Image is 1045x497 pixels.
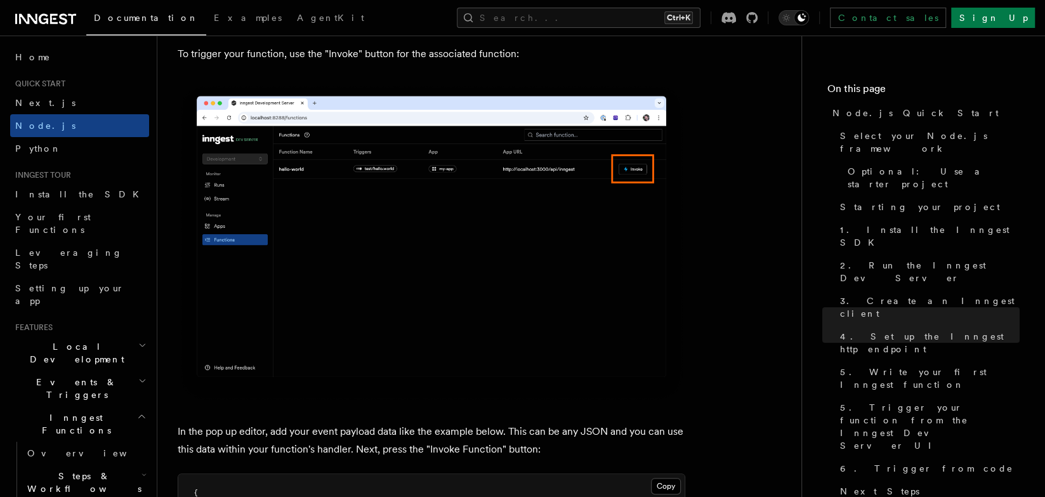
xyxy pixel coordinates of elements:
[840,295,1020,320] span: 3. Create an Inngest client
[840,129,1020,155] span: Select your Node.js framework
[10,335,149,371] button: Local Development
[10,91,149,114] a: Next.js
[22,470,141,495] span: Steps & Workflows
[827,102,1020,124] a: Node.js Quick Start
[835,325,1020,361] a: 4. Set up the Inngest http endpoint
[10,46,149,69] a: Home
[10,322,53,333] span: Features
[10,411,137,437] span: Inngest Functions
[835,254,1020,289] a: 2. Run the Inngest Dev Server
[457,8,700,28] button: Search...Ctrl+K
[10,406,149,442] button: Inngest Functions
[10,376,138,401] span: Events & Triggers
[843,160,1020,195] a: Optional: Use a starter project
[178,45,685,63] p: To trigger your function, use the "Invoke" button for the associated function:
[10,79,65,89] span: Quick start
[194,488,198,497] span: {
[15,283,124,306] span: Setting up your app
[835,361,1020,396] a: 5. Write your first Inngest function
[15,143,62,154] span: Python
[206,4,289,34] a: Examples
[15,189,147,199] span: Install the SDK
[840,462,1013,475] span: 6. Trigger from code
[951,8,1035,28] a: Sign Up
[15,51,51,63] span: Home
[832,107,999,119] span: Node.js Quick Start
[830,8,946,28] a: Contact sales
[10,371,149,406] button: Events & Triggers
[840,223,1020,249] span: 1. Install the Inngest SDK
[15,121,76,131] span: Node.js
[15,212,91,235] span: Your first Functions
[835,195,1020,218] a: Starting your project
[835,289,1020,325] a: 3. Create an Inngest client
[10,277,149,312] a: Setting up your app
[86,4,206,36] a: Documentation
[10,183,149,206] a: Install the SDK
[835,457,1020,480] a: 6. Trigger from code
[10,241,149,277] a: Leveraging Steps
[214,13,282,23] span: Examples
[10,137,149,160] a: Python
[827,81,1020,102] h4: On this page
[178,423,685,458] p: In the pop up editor, add your event payload data like the example below. This can be any JSON an...
[835,218,1020,254] a: 1. Install the Inngest SDK
[848,165,1020,190] span: Optional: Use a starter project
[10,114,149,137] a: Node.js
[664,11,693,24] kbd: Ctrl+K
[840,330,1020,355] span: 4. Set up the Inngest http endpoint
[10,206,149,241] a: Your first Functions
[10,170,71,180] span: Inngest tour
[835,396,1020,457] a: 5. Trigger your function from the Inngest Dev Server UI
[840,401,1020,452] span: 5. Trigger your function from the Inngest Dev Server UI
[840,366,1020,391] span: 5. Write your first Inngest function
[835,124,1020,160] a: Select your Node.js framework
[289,4,372,34] a: AgentKit
[840,259,1020,284] span: 2. Run the Inngest Dev Server
[15,98,76,108] span: Next.js
[10,340,138,366] span: Local Development
[22,442,149,465] a: Overview
[840,201,1000,213] span: Starting your project
[651,478,681,494] button: Copy
[779,10,809,25] button: Toggle dark mode
[297,13,364,23] span: AgentKit
[27,448,158,458] span: Overview
[178,83,685,402] img: Inngest Dev Server web interface's functions tab with the invoke button highlighted
[94,13,199,23] span: Documentation
[15,248,122,270] span: Leveraging Steps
